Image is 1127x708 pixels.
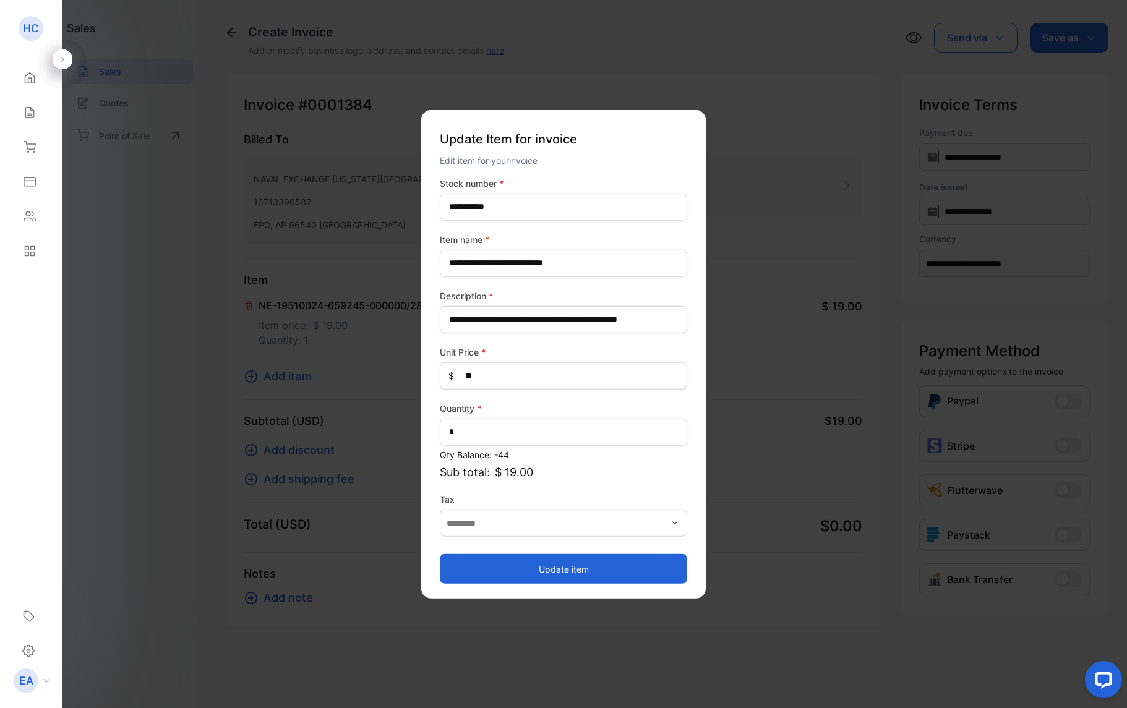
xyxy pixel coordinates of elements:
label: Stock number [440,176,687,189]
p: Update Item for invoice [440,124,687,153]
span: $ [448,369,454,382]
span: Edit item for your invoice [440,155,538,165]
p: Qty Balance: -44 [440,448,687,461]
p: HC [23,20,39,36]
button: Update item [440,554,687,584]
p: EA [19,673,33,689]
label: Quantity [440,401,687,414]
iframe: LiveChat chat widget [1075,656,1127,708]
label: Item name [440,232,687,245]
span: $ 19.00 [495,463,533,480]
p: Sub total: [440,463,687,480]
label: Unit Price [440,345,687,358]
label: Description [440,289,687,302]
label: Tax [440,492,687,505]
